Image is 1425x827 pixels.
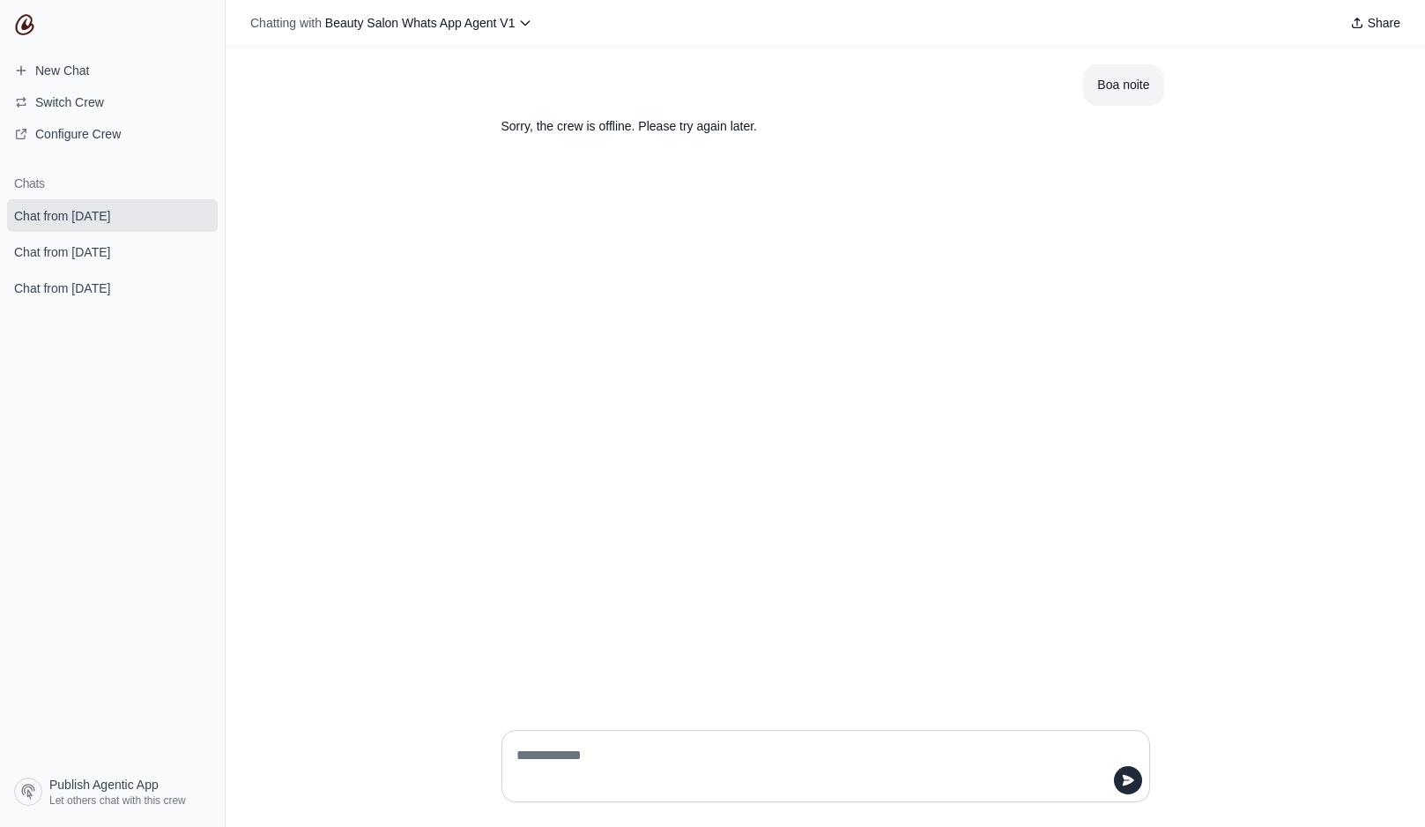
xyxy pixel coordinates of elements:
span: Switch Crew [35,93,104,111]
p: Sorry, the crew is offline. Please try again later. [501,116,1065,137]
section: User message [1083,64,1163,106]
a: Chat from [DATE] [7,235,218,268]
span: Let others chat with this crew [49,793,186,808]
a: Chat from [DATE] [7,272,218,304]
section: Response [487,106,1080,147]
span: Beauty Salon Whats App Agent V1 [325,16,516,30]
span: Share [1368,14,1400,32]
button: Switch Crew [7,88,218,116]
button: Share [1343,11,1407,35]
span: Publish Agentic App [49,776,159,793]
a: Publish Agentic App Let others chat with this crew [7,771,218,813]
a: Chat from [DATE] [7,199,218,232]
button: Chatting with Beauty Salon Whats App Agent V1 [243,11,539,35]
span: Configure Crew [35,125,121,143]
span: Chat from [DATE] [14,243,110,261]
span: Chat from [DATE] [14,207,110,225]
span: Chat from [DATE] [14,279,110,297]
a: New Chat [7,56,218,85]
img: CrewAI Logo [14,14,35,35]
span: Chatting with [250,14,322,32]
div: Boa noite [1097,75,1149,95]
a: Configure Crew [7,120,218,148]
span: New Chat [35,62,89,79]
